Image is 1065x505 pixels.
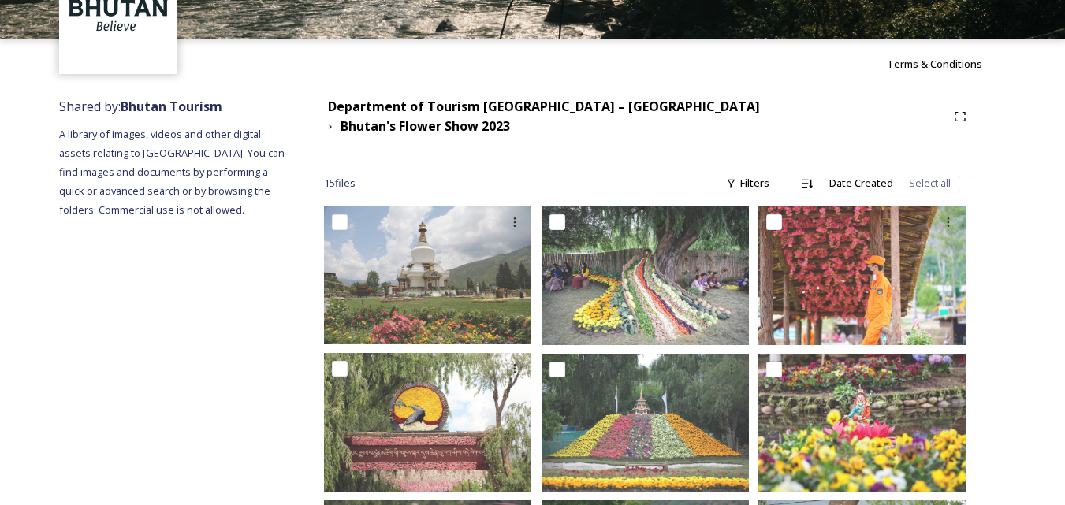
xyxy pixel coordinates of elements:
strong: Department of Tourism [GEOGRAPHIC_DATA] – [GEOGRAPHIC_DATA] [328,98,760,115]
strong: Bhutan Tourism [121,98,222,115]
span: 15 file s [324,176,356,191]
div: Date Created [821,168,901,199]
span: Terms & Conditions [887,57,982,71]
strong: Bhutan's Flower Show 2023 [341,117,510,135]
img: Bhutan Flower Show10.jpg [758,354,966,492]
span: Shared by: [59,98,222,115]
img: Bhutan Flower Show1.jpg [324,206,531,344]
img: Bhutan Flower Show14.jpg [324,353,531,491]
img: Bhutan Flower Show9.jpg [542,206,749,344]
a: Terms & Conditions [887,54,1006,73]
span: Select all [909,176,951,191]
img: Bhutan Flower Show11.jpg [542,353,749,491]
span: A library of images, videos and other digital assets relating to [GEOGRAPHIC_DATA]. You can find ... [59,127,287,217]
img: Bhutan Flower Show8.jpg [758,206,966,344]
div: Filters [718,168,777,199]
